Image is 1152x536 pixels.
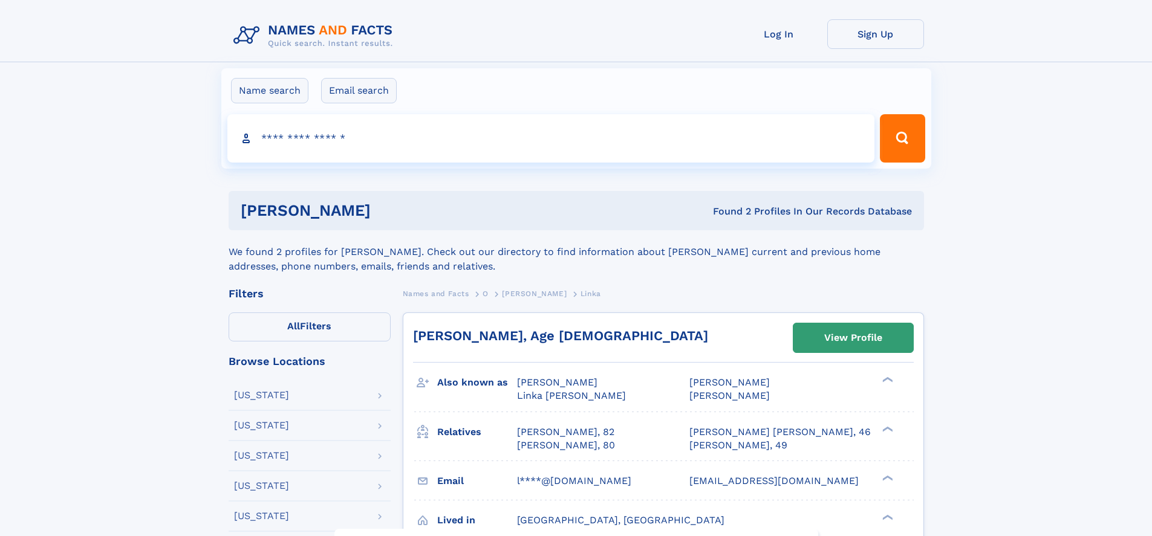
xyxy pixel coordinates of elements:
a: Names and Facts [403,286,469,301]
span: [EMAIL_ADDRESS][DOMAIN_NAME] [689,475,859,486]
a: Log In [731,19,827,49]
div: Found 2 Profiles In Our Records Database [542,205,912,218]
a: [PERSON_NAME] [502,286,567,301]
label: Filters [229,312,391,341]
div: ❯ [879,474,894,482]
a: View Profile [793,323,913,352]
h1: [PERSON_NAME] [241,203,542,218]
h3: Also known as [437,372,517,393]
label: Name search [231,78,308,103]
img: Logo Names and Facts [229,19,403,52]
span: Linka [PERSON_NAME] [517,390,626,401]
h3: Relatives [437,422,517,442]
div: ❯ [879,376,894,384]
h3: Lived in [437,510,517,531]
div: [US_STATE] [234,451,289,460]
a: [PERSON_NAME], 82 [517,425,614,439]
span: [PERSON_NAME] [689,376,770,388]
button: Search Button [880,114,925,163]
a: [PERSON_NAME] [PERSON_NAME], 46 [689,425,871,439]
span: All [287,320,300,332]
div: [US_STATE] [234,511,289,521]
div: Filters [229,288,391,299]
a: [PERSON_NAME], Age [DEMOGRAPHIC_DATA] [413,328,708,343]
div: [US_STATE] [234,481,289,491]
span: Linka [581,289,601,298]
h3: Email [437,471,517,491]
div: ❯ [879,425,894,433]
div: [US_STATE] [234,421,289,430]
span: [PERSON_NAME] [502,289,567,298]
a: O [483,286,489,301]
div: Browse Locations [229,356,391,367]
div: We found 2 profiles for [PERSON_NAME]. Check out our directory to find information about [PERSON_... [229,230,924,274]
a: Sign Up [827,19,924,49]
span: [PERSON_NAME] [689,390,770,401]
div: ❯ [879,513,894,521]
a: [PERSON_NAME], 49 [689,439,787,452]
span: [PERSON_NAME] [517,376,597,388]
span: O [483,289,489,298]
input: search input [227,114,875,163]
div: [US_STATE] [234,390,289,400]
a: [PERSON_NAME], 80 [517,439,615,452]
div: View Profile [824,324,882,352]
label: Email search [321,78,397,103]
span: [GEOGRAPHIC_DATA], [GEOGRAPHIC_DATA] [517,514,724,526]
